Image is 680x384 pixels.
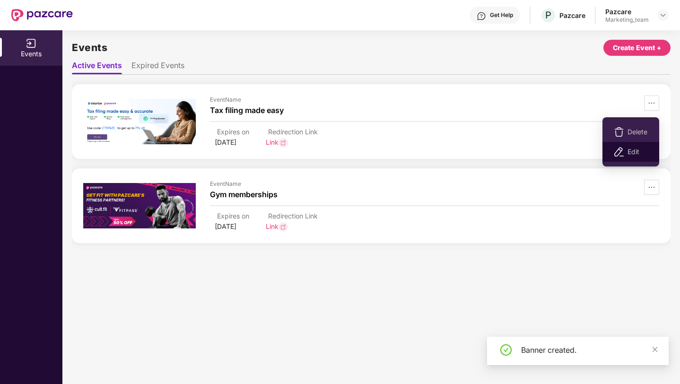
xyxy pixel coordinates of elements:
[605,16,649,24] div: Marketing_team
[644,180,659,195] button: ellipsis
[545,9,551,21] span: P
[628,127,647,137] span: Delete
[614,147,624,157] img: svg+xml;base64,PHN2ZyB4bWxucz0iaHR0cDovL3d3dy53My5vcmcvMjAwMC9zdmciIHdpZHRoPSIxOS41MDgiIGhlaWdodD...
[83,183,196,228] img: Event Image
[279,222,288,232] img: svg+xml;base64,PHN2ZyB3aWR0aD0iMTkiIGhlaWdodD0iMTkiIHZpZXdCb3g9IjAgMCAxOSAxOSIgZmlsbD0ibm9uZSIgeG...
[72,61,122,74] li: Active Events
[212,137,254,148] div: [DATE]
[645,99,659,107] span: ellipsis
[26,39,36,48] img: svg+xml;base64,PHN2ZyB3aWR0aD0iMTYiIGhlaWdodD0iMTYiIHZpZXdCb3g9IjAgMCAxNiAxNiIgZmlsbD0ibm9uZSIgeG...
[500,344,512,356] span: check-circle
[266,211,320,221] div: Redirection Link
[215,211,252,221] div: Expires on
[490,11,513,19] div: Get Help
[83,99,196,144] img: Event Image
[613,43,661,53] div: Create Event +
[11,9,73,21] img: New Pazcare Logo
[263,138,290,146] a: Link
[644,96,659,111] button: ellipsis
[210,96,284,105] div: Event Name
[263,222,290,230] a: Link
[521,344,657,356] div: Banner created.
[72,40,107,55] h2: Events
[210,105,284,116] div: Tax filing made easy
[131,61,184,74] li: Expired Events
[210,189,278,201] div: Gym memberships
[559,11,585,20] div: Pazcare
[652,346,658,353] span: close
[614,127,624,137] img: svg+xml;base64,PHN2ZyB4bWxucz0iaHR0cDovL3d3dy53My5vcmcvMjAwMC9zdmciIHdpZHRoPSIxOC40NTgiIGhlaWdodD...
[645,183,659,191] span: ellipsis
[477,11,486,21] img: svg+xml;base64,PHN2ZyBpZD0iSGVscC0zMngzMiIgeG1sbnM9Imh0dHA6Ly93d3cudzMub3JnLzIwMDAvc3ZnIiB3aWR0aD...
[210,180,278,189] div: Event Name
[605,7,649,16] div: Pazcare
[628,147,647,157] span: Edit
[212,221,254,232] div: [DATE]
[215,127,252,137] div: Expires on
[279,138,288,148] img: svg+xml;base64,PHN2ZyB3aWR0aD0iMTkiIGhlaWdodD0iMTkiIHZpZXdCb3g9IjAgMCAxOSAxOSIgZmlsbD0ibm9uZSIgeG...
[266,127,320,137] div: Redirection Link
[659,11,667,19] img: svg+xml;base64,PHN2ZyBpZD0iRHJvcGRvd24tMzJ4MzIiIHhtbG5zPSJodHRwOi8vd3d3LnczLm9yZy8yMDAwL3N2ZyIgd2...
